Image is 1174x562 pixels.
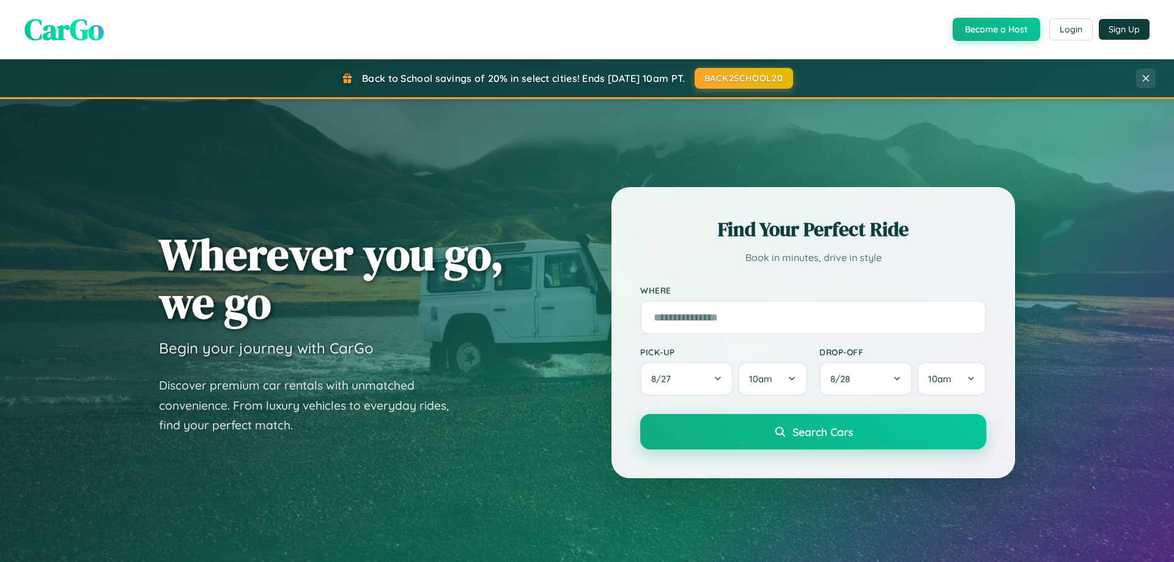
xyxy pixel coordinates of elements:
button: Sign Up [1099,19,1150,40]
button: Search Cars [640,414,986,449]
button: Become a Host [953,18,1040,41]
button: 8/27 [640,362,733,396]
h1: Wherever you go, we go [159,230,504,327]
button: 10am [738,362,807,396]
span: 10am [928,373,951,385]
button: Login [1049,18,1093,40]
p: Discover premium car rentals with unmatched convenience. From luxury vehicles to everyday rides, ... [159,375,465,435]
button: BACK2SCHOOL20 [695,68,793,89]
span: 10am [749,373,772,385]
h3: Begin your journey with CarGo [159,339,374,357]
h2: Find Your Perfect Ride [640,216,986,243]
p: Book in minutes, drive in style [640,249,986,267]
button: 10am [917,362,986,396]
span: CarGo [24,9,104,50]
span: 8 / 27 [651,373,677,385]
span: Search Cars [792,425,853,438]
span: Back to School savings of 20% in select cities! Ends [DATE] 10am PT. [362,72,685,84]
button: 8/28 [819,362,912,396]
label: Pick-up [640,347,807,357]
span: 8 / 28 [830,373,856,385]
label: Drop-off [819,347,986,357]
label: Where [640,285,986,295]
